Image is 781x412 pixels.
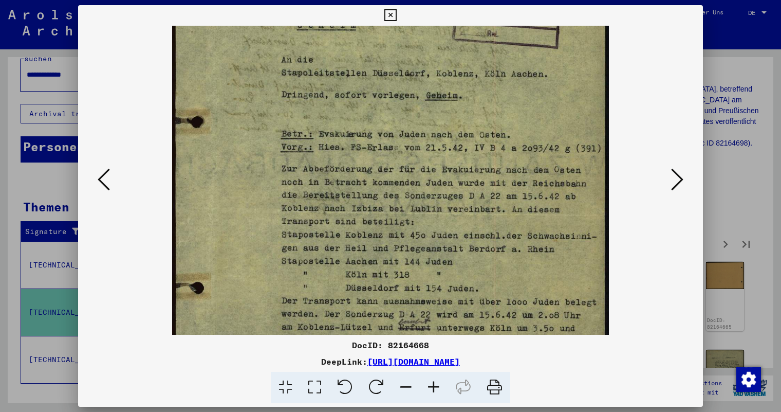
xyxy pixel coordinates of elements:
[736,367,761,392] img: Zustimmung ändern
[367,356,460,367] a: [URL][DOMAIN_NAME]
[736,367,760,391] div: Zustimmung ändern
[78,339,703,351] div: DocID: 82164668
[78,355,703,368] div: DeepLink:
